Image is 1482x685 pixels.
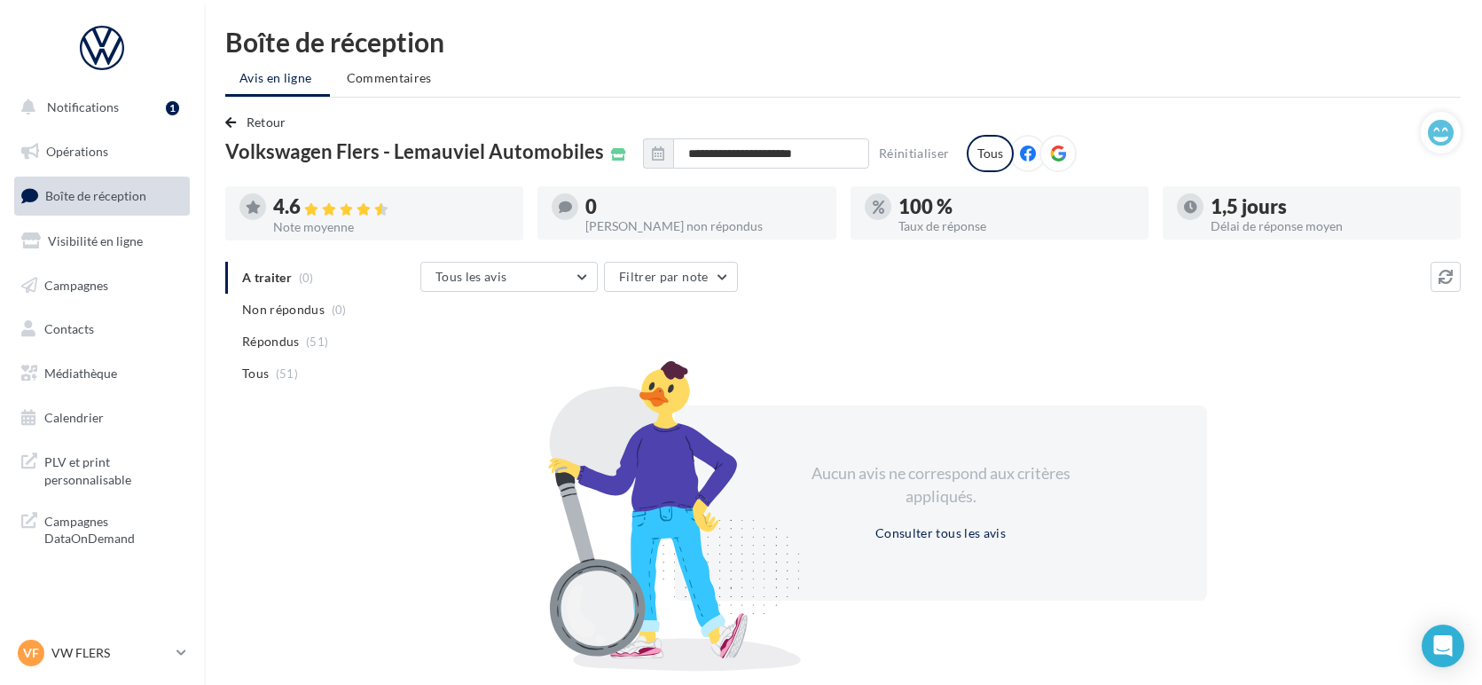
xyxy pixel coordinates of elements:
[44,450,183,488] span: PLV et print personnalisable
[11,89,186,126] button: Notifications 1
[166,101,179,115] div: 1
[46,144,108,159] span: Opérations
[48,233,143,248] span: Visibilité en ligne
[11,311,193,348] a: Contacts
[1422,625,1464,667] div: Open Intercom Messenger
[247,114,286,130] span: Retour
[11,502,193,555] a: Campagnes DataOnDemand
[11,267,193,304] a: Campagnes
[967,135,1014,172] div: Tous
[273,221,509,233] div: Note moyenne
[306,335,328,349] span: (51)
[242,301,325,319] span: Non répondus
[1211,197,1447,217] div: 1,5 jours
[44,321,94,336] span: Contacts
[225,142,604,161] span: Volkswagen Flers - Lemauviel Automobiles
[788,462,1094,508] div: Aucun avis ne correspond aux critères appliqués.
[11,177,193,215] a: Boîte de réception
[585,197,821,217] div: 0
[868,523,1013,544] button: Consulter tous les avis
[420,262,598,292] button: Tous les avis
[898,197,1134,217] div: 100 %
[225,28,1461,55] div: Boîte de réception
[45,188,146,203] span: Boîte de réception
[11,399,193,437] a: Calendrier
[51,644,169,662] p: VW FLERS
[47,99,119,114] span: Notifications
[604,262,738,292] button: Filtrer par note
[44,410,104,425] span: Calendrier
[585,220,821,232] div: [PERSON_NAME] non répondus
[11,223,193,260] a: Visibilité en ligne
[273,197,509,217] div: 4.6
[1211,220,1447,232] div: Délai de réponse moyen
[242,333,300,350] span: Répondus
[347,69,432,87] span: Commentaires
[225,112,294,133] button: Retour
[14,636,190,670] a: VF VW FLERS
[242,365,269,382] span: Tous
[44,277,108,292] span: Campagnes
[11,355,193,392] a: Médiathèque
[11,133,193,170] a: Opérations
[44,509,183,547] span: Campagnes DataOnDemand
[23,644,39,662] span: VF
[11,443,193,495] a: PLV et print personnalisable
[872,143,957,164] button: Réinitialiser
[898,220,1134,232] div: Taux de réponse
[44,366,117,381] span: Médiathèque
[332,303,347,317] span: (0)
[435,269,507,284] span: Tous les avis
[276,366,298,381] span: (51)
